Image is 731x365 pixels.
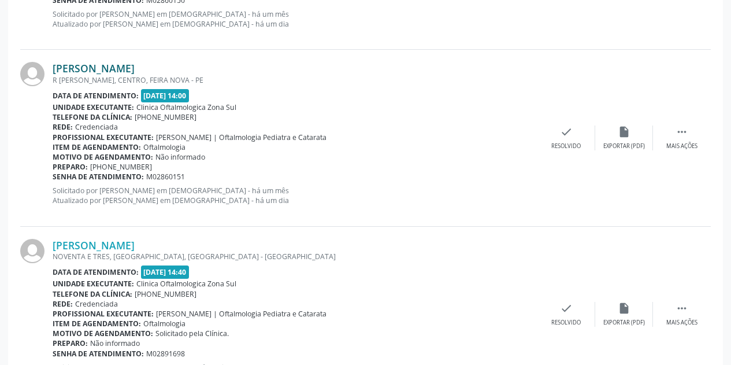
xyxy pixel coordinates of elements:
span: Oftalmologia [143,142,185,152]
span: [DATE] 14:00 [141,89,190,102]
b: Preparo: [53,162,88,172]
b: Data de atendimento: [53,267,139,277]
b: Telefone da clínica: [53,112,132,122]
p: Solicitado por [PERSON_NAME] em [DEMOGRAPHIC_DATA] - há um mês Atualizado por [PERSON_NAME] em [D... [53,186,537,205]
span: M02860151 [146,172,185,182]
span: [PHONE_NUMBER] [135,112,196,122]
b: Rede: [53,122,73,132]
b: Unidade executante: [53,102,134,112]
img: img [20,62,44,86]
b: Motivo de agendamento: [53,152,153,162]
span: Oftalmologia [143,319,185,329]
b: Item de agendamento: [53,142,141,152]
span: [PHONE_NUMBER] [135,289,196,299]
b: Preparo: [53,338,88,348]
a: [PERSON_NAME] [53,62,135,75]
span: [PERSON_NAME] | Oftalmologia Pediatra e Catarata [156,309,326,319]
i: check [560,302,573,315]
b: Unidade executante: [53,279,134,289]
i: insert_drive_file [618,302,630,315]
b: Profissional executante: [53,309,154,319]
div: Mais ações [666,319,697,327]
div: Exportar (PDF) [603,142,645,150]
b: Data de atendimento: [53,91,139,101]
div: Exportar (PDF) [603,319,645,327]
span: Clinica Oftalmologica Zona Sul [136,279,236,289]
i:  [676,302,688,315]
span: Credenciada [75,299,118,309]
span: Não informado [155,152,205,162]
a: [PERSON_NAME] [53,239,135,252]
b: Senha de atendimento: [53,349,144,359]
b: Profissional executante: [53,132,154,142]
i: check [560,126,573,138]
i: insert_drive_file [618,126,630,138]
div: R [PERSON_NAME], CENTRO, FEIRA NOVA - PE [53,75,537,85]
div: Resolvido [551,319,581,327]
span: [DATE] 14:40 [141,266,190,279]
i:  [676,126,688,138]
span: Solicitado pela Clínica. [155,329,229,338]
img: img [20,239,44,263]
span: [PHONE_NUMBER] [90,162,152,172]
span: Não informado [90,338,140,348]
span: [PERSON_NAME] | Oftalmologia Pediatra e Catarata [156,132,326,142]
b: Senha de atendimento: [53,172,144,182]
span: Clinica Oftalmologica Zona Sul [136,102,236,112]
div: Mais ações [666,142,697,150]
b: Motivo de agendamento: [53,329,153,338]
p: Solicitado por [PERSON_NAME] em [DEMOGRAPHIC_DATA] - há um mês Atualizado por [PERSON_NAME] em [D... [53,9,537,29]
b: Item de agendamento: [53,319,141,329]
span: M02891698 [146,349,185,359]
div: NOVENTA E TRES, [GEOGRAPHIC_DATA], [GEOGRAPHIC_DATA] - [GEOGRAPHIC_DATA] [53,252,537,261]
span: Credenciada [75,122,118,132]
b: Telefone da clínica: [53,289,132,299]
b: Rede: [53,299,73,309]
div: Resolvido [551,142,581,150]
